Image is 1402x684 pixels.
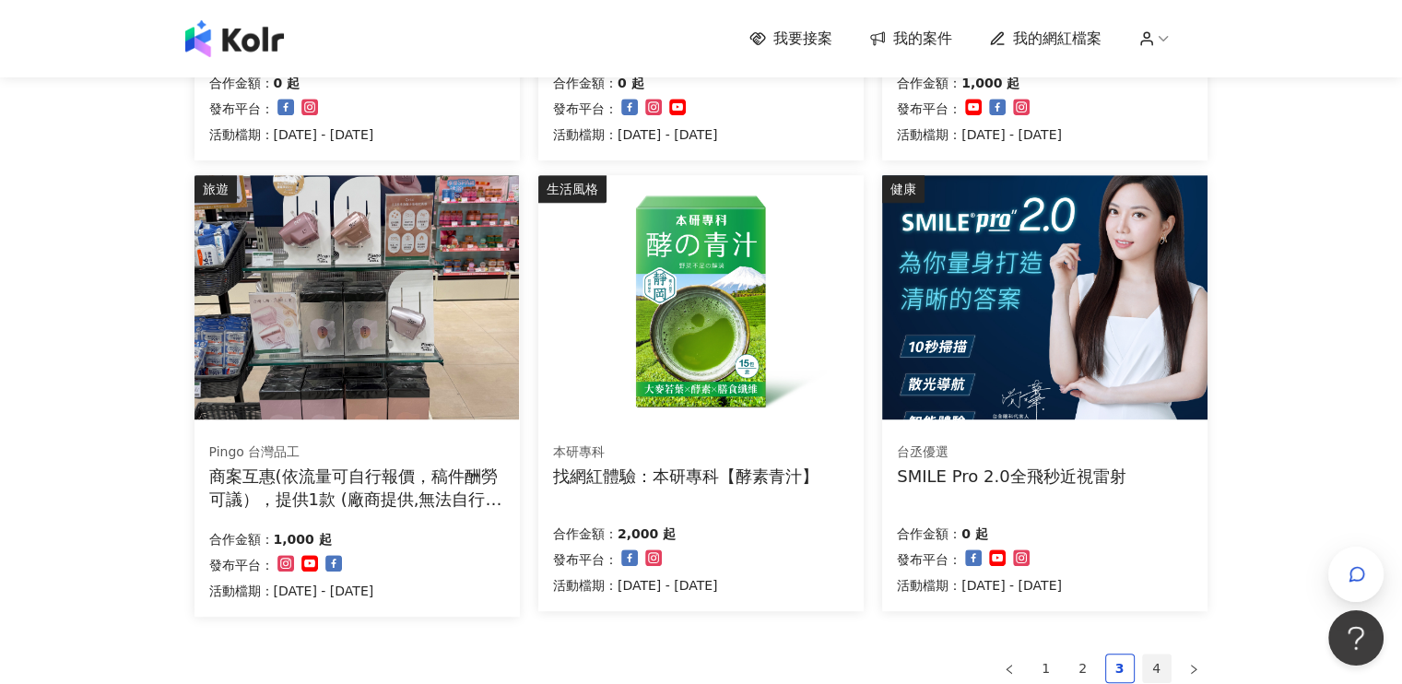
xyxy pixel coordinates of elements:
a: 1 [1032,655,1060,682]
span: 我的網紅檔案 [1013,29,1102,49]
iframe: Help Scout Beacon - Open [1328,610,1384,666]
img: SMILE Pro 2.0全飛秒近視雷射 [882,175,1207,419]
a: 我要接案 [749,29,832,49]
p: 1,000 起 [274,528,332,550]
p: 0 起 [274,72,300,94]
p: 合作金額： [897,523,961,545]
p: 發布平台： [897,548,961,571]
a: 3 [1106,655,1134,682]
span: 我的案件 [893,29,952,49]
a: 2 [1069,655,1097,682]
a: 4 [1143,655,1171,682]
p: 發布平台： [209,554,274,576]
div: 生活風格 [538,175,607,203]
p: 發布平台： [897,98,961,120]
p: 合作金額： [553,523,618,545]
div: 找網紅體驗：本研專科【酵素青汁】 [553,465,819,488]
p: 合作金額： [897,72,961,94]
div: Pingo 台灣品工 [209,443,504,462]
span: right [1188,664,1199,675]
button: left [995,654,1024,683]
button: right [1179,654,1208,683]
a: 我的案件 [869,29,952,49]
p: 合作金額： [553,72,618,94]
img: Pingo 台灣品工 TRAVEL Qmini 2.0奈米負離子極輕吹風機 [194,175,519,419]
p: 活動檔期：[DATE] - [DATE] [553,124,718,146]
p: 活動檔期：[DATE] - [DATE] [553,574,718,596]
p: 活動檔期：[DATE] - [DATE] [209,580,374,602]
div: 台丞優選 [897,443,1125,462]
div: 健康 [882,175,925,203]
p: 合作金額： [209,72,274,94]
li: Previous Page [995,654,1024,683]
div: 商案互惠(依流量可自行報價，稿件酬勞可議），提供1款 (廠商提供,無法自行選擇顏色) [209,465,505,511]
p: 發布平台： [553,98,618,120]
li: 4 [1142,654,1172,683]
p: 合作金額： [209,528,274,550]
p: 0 起 [961,523,988,545]
div: 旅遊 [194,175,237,203]
li: 1 [1031,654,1061,683]
p: 活動檔期：[DATE] - [DATE] [209,124,374,146]
a: 我的網紅檔案 [989,29,1102,49]
li: 2 [1068,654,1098,683]
img: 酵素青汁 [538,175,863,419]
p: 0 起 [618,72,644,94]
li: 3 [1105,654,1135,683]
img: logo [185,20,284,57]
p: 1,000 起 [961,72,1019,94]
p: 活動檔期：[DATE] - [DATE] [897,574,1062,596]
p: 活動檔期：[DATE] - [DATE] [897,124,1062,146]
span: 我要接案 [773,29,832,49]
p: 發布平台： [553,548,618,571]
p: 發布平台： [209,98,274,120]
li: Next Page [1179,654,1208,683]
p: 2,000 起 [618,523,676,545]
span: left [1004,664,1015,675]
div: SMILE Pro 2.0全飛秒近視雷射 [897,465,1125,488]
div: 本研專科 [553,443,819,462]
